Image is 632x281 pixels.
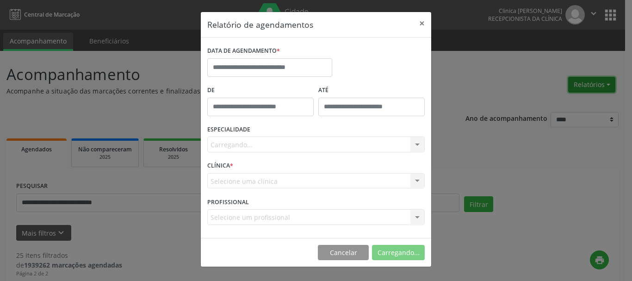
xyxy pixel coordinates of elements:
label: PROFISSIONAL [207,195,249,209]
label: DATA DE AGENDAMENTO [207,44,280,58]
button: Close [413,12,431,35]
button: Carregando... [372,245,425,261]
button: Cancelar [318,245,369,261]
label: CLÍNICA [207,159,233,173]
label: ATÉ [318,83,425,98]
h5: Relatório de agendamentos [207,19,313,31]
label: De [207,83,314,98]
label: ESPECIALIDADE [207,123,250,137]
